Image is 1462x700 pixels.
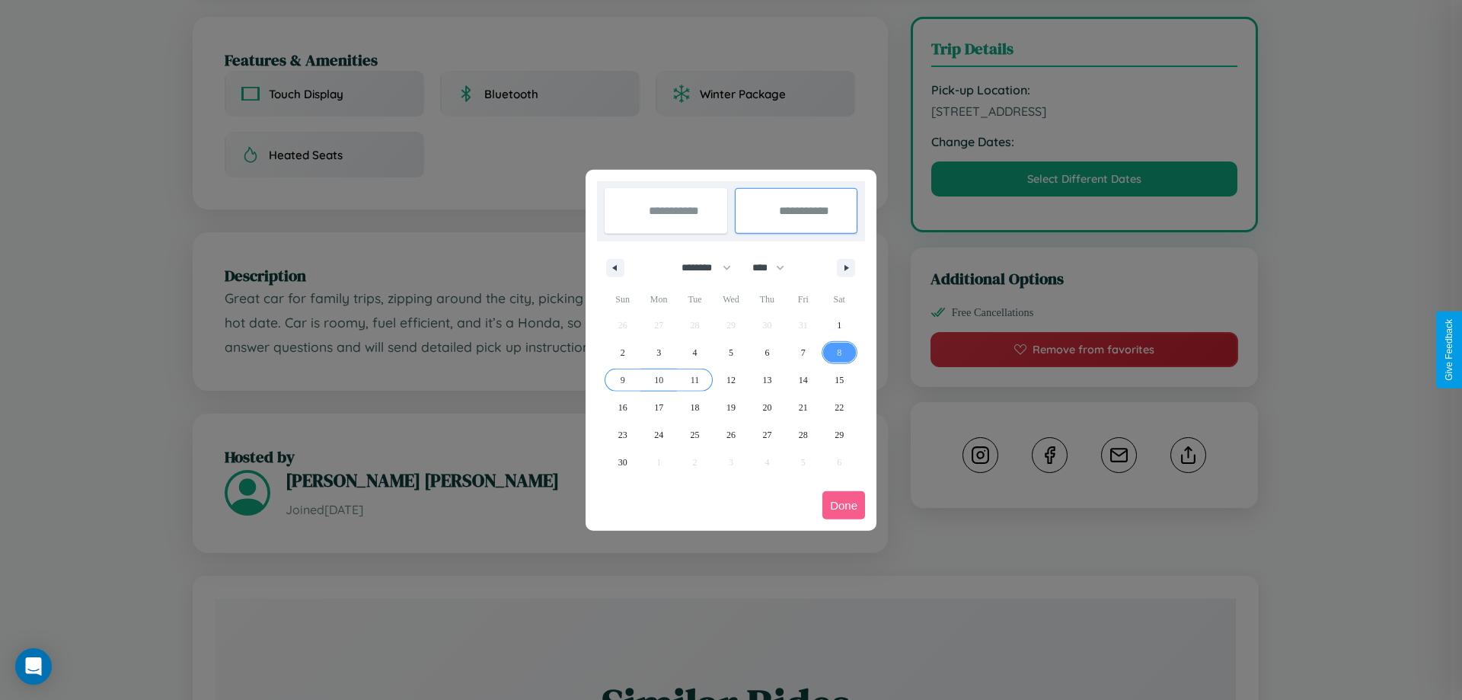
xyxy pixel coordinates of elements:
button: 24 [640,421,676,449]
span: 9 [621,366,625,394]
span: Tue [677,287,713,312]
span: 19 [726,394,736,421]
span: 28 [799,421,808,449]
div: Open Intercom Messenger [15,648,52,685]
span: 3 [656,339,661,366]
span: 27 [762,421,771,449]
button: 25 [677,421,713,449]
button: 30 [605,449,640,476]
span: Wed [713,287,749,312]
span: Fri [785,287,821,312]
span: 1 [837,312,841,339]
span: 4 [693,339,697,366]
button: 5 [713,339,749,366]
button: 28 [785,421,821,449]
button: 22 [822,394,857,421]
button: 27 [749,421,785,449]
button: 6 [749,339,785,366]
button: 17 [640,394,676,421]
button: 15 [822,366,857,394]
button: 21 [785,394,821,421]
button: 2 [605,339,640,366]
span: 22 [835,394,844,421]
span: 20 [762,394,771,421]
button: 13 [749,366,785,394]
span: 17 [654,394,663,421]
button: 23 [605,421,640,449]
span: 26 [726,421,736,449]
span: 12 [726,366,736,394]
button: 18 [677,394,713,421]
span: 13 [762,366,771,394]
button: 11 [677,366,713,394]
button: 8 [822,339,857,366]
button: 7 [785,339,821,366]
button: Done [822,491,865,519]
span: 18 [691,394,700,421]
span: 30 [618,449,627,476]
button: 20 [749,394,785,421]
button: 26 [713,421,749,449]
div: Give Feedback [1444,319,1454,381]
span: 15 [835,366,844,394]
span: Sun [605,287,640,312]
button: 4 [677,339,713,366]
button: 14 [785,366,821,394]
span: 24 [654,421,663,449]
button: 9 [605,366,640,394]
span: 8 [837,339,841,366]
button: 19 [713,394,749,421]
button: 1 [822,312,857,339]
span: 23 [618,421,627,449]
span: 25 [691,421,700,449]
span: 16 [618,394,627,421]
span: 10 [654,366,663,394]
button: 29 [822,421,857,449]
span: 7 [801,339,806,366]
span: 11 [691,366,700,394]
span: Sat [822,287,857,312]
button: 10 [640,366,676,394]
button: 16 [605,394,640,421]
span: Thu [749,287,785,312]
span: 6 [765,339,769,366]
span: Mon [640,287,676,312]
span: 2 [621,339,625,366]
button: 3 [640,339,676,366]
span: 21 [799,394,808,421]
button: 12 [713,366,749,394]
span: 5 [729,339,733,366]
span: 14 [799,366,808,394]
span: 29 [835,421,844,449]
